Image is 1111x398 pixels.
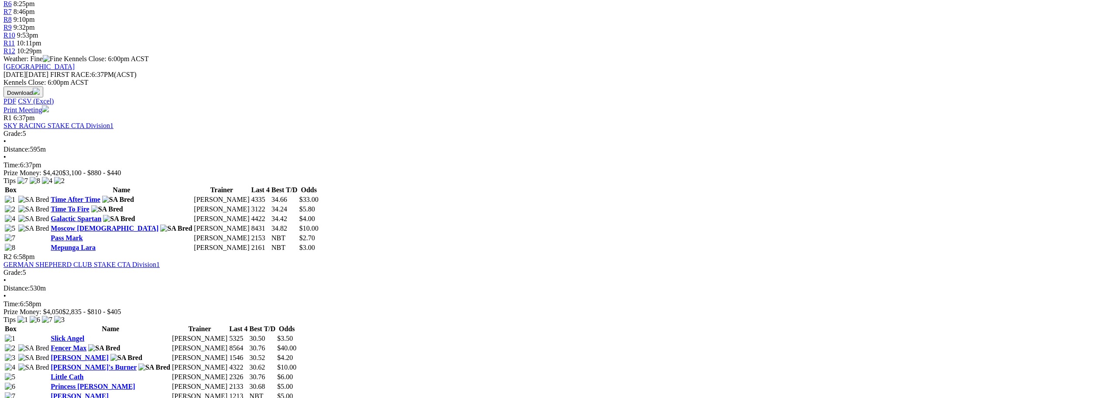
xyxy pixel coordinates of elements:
[3,87,43,97] button: Download
[3,97,16,105] a: PDF
[299,186,319,194] th: Odds
[42,177,52,185] img: 4
[3,97,1108,105] div: Download
[3,269,23,276] span: Grade:
[277,344,296,352] span: $40.00
[51,373,83,381] a: Little Cath
[193,243,250,252] td: [PERSON_NAME]
[17,316,28,324] img: 1
[172,334,228,343] td: [PERSON_NAME]
[299,244,315,251] span: $3.00
[249,334,276,343] td: 30.50
[18,225,49,232] img: SA Bred
[5,186,17,194] span: Box
[18,215,49,223] img: SA Bred
[249,353,276,362] td: 30.52
[3,106,49,114] a: Print Meeting
[271,195,298,204] td: 34.66
[3,316,16,323] span: Tips
[5,205,15,213] img: 2
[51,383,135,390] a: Princess [PERSON_NAME]
[251,205,270,214] td: 3122
[50,325,171,333] th: Name
[3,55,64,62] span: Weather: Fine
[251,234,270,242] td: 2153
[3,153,6,161] span: •
[51,215,101,222] a: Galactic Spartan
[5,344,15,352] img: 2
[54,177,65,185] img: 2
[42,105,49,112] img: printer.svg
[229,325,248,333] th: Last 4
[3,300,1108,308] div: 6:58pm
[5,325,17,332] span: Box
[14,114,35,121] span: 6:37pm
[51,363,137,371] a: [PERSON_NAME]'s Burner
[5,234,15,242] img: 7
[30,316,40,324] img: 6
[3,277,6,284] span: •
[3,284,1108,292] div: 530m
[3,145,30,153] span: Distance:
[3,122,114,129] a: SKY RACING STAKE CTA Division1
[271,234,298,242] td: NBT
[3,24,12,31] a: R9
[249,363,276,372] td: 30.62
[3,253,12,260] span: R2
[3,39,15,47] a: R11
[51,196,100,203] a: Time After Time
[277,335,293,342] span: $3.50
[3,261,160,268] a: GERMAN SHEPHERD CLUB STAKE CTA Division1
[271,224,298,233] td: 34.82
[51,354,108,361] a: [PERSON_NAME]
[193,234,250,242] td: [PERSON_NAME]
[3,31,15,39] a: R10
[271,186,298,194] th: Best T/D
[277,363,296,371] span: $10.00
[3,269,1108,277] div: 5
[18,363,49,371] img: SA Bred
[138,363,170,371] img: SA Bred
[251,195,270,204] td: 4335
[229,353,248,362] td: 1546
[50,71,91,78] span: FIRST RACE:
[3,161,1108,169] div: 6:37pm
[51,335,84,342] a: Slick Angel
[172,382,228,391] td: [PERSON_NAME]
[33,88,40,95] img: download.svg
[172,373,228,381] td: [PERSON_NAME]
[277,373,293,381] span: $6.00
[160,225,192,232] img: SA Bred
[18,196,49,204] img: SA Bred
[51,244,96,251] a: Mepunga Lara
[3,130,23,137] span: Grade:
[3,284,30,292] span: Distance:
[51,225,158,232] a: Moscow [DEMOGRAPHIC_DATA]
[51,234,83,242] a: Pass Mark
[14,16,35,23] span: 9:10pm
[271,243,298,252] td: NBT
[3,16,12,23] a: R8
[5,383,15,391] img: 6
[3,47,15,55] a: R12
[62,169,121,177] span: $3,100 - $880 - $440
[50,71,137,78] span: 6:37PM(ACST)
[18,97,54,105] a: CSV (Excel)
[51,205,89,213] a: Time To Fire
[3,292,6,300] span: •
[5,335,15,343] img: 1
[3,71,26,78] span: [DATE]
[64,55,148,62] span: Kennels Close: 6:00pm ACST
[277,354,293,361] span: $4.20
[251,243,270,252] td: 2161
[229,373,248,381] td: 2326
[17,47,42,55] span: 10:29pm
[102,196,134,204] img: SA Bred
[277,325,297,333] th: Odds
[3,8,12,15] a: R7
[3,63,75,70] a: [GEOGRAPHIC_DATA]
[3,177,16,184] span: Tips
[5,215,15,223] img: 4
